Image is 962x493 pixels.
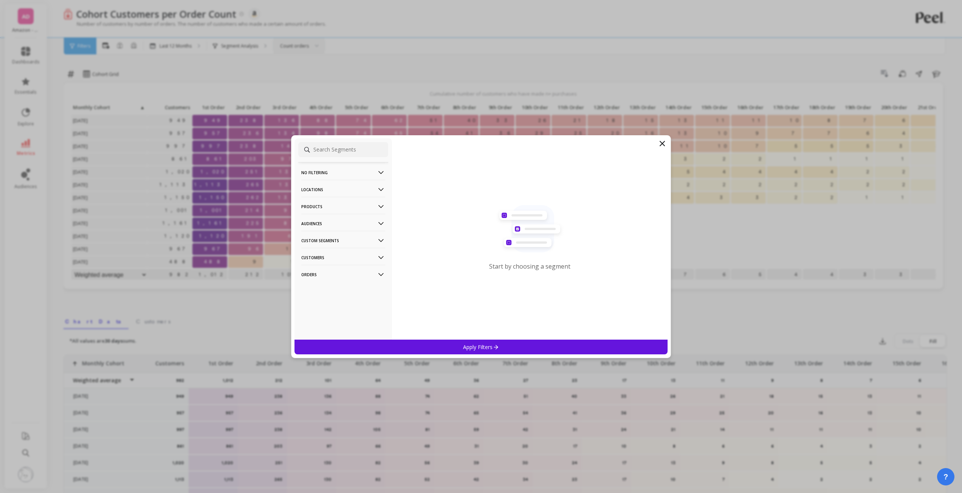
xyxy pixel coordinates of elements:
[301,197,385,216] p: Products
[301,231,385,250] p: Custom Segments
[943,471,948,482] span: ?
[301,265,385,284] p: Orders
[301,248,385,267] p: Customers
[937,468,954,485] button: ?
[301,163,385,182] p: No filtering
[463,343,499,351] p: Apply Filters
[301,214,385,233] p: Audiences
[301,180,385,199] p: Locations
[489,262,570,270] p: Start by choosing a segment
[298,142,388,157] input: Search Segments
